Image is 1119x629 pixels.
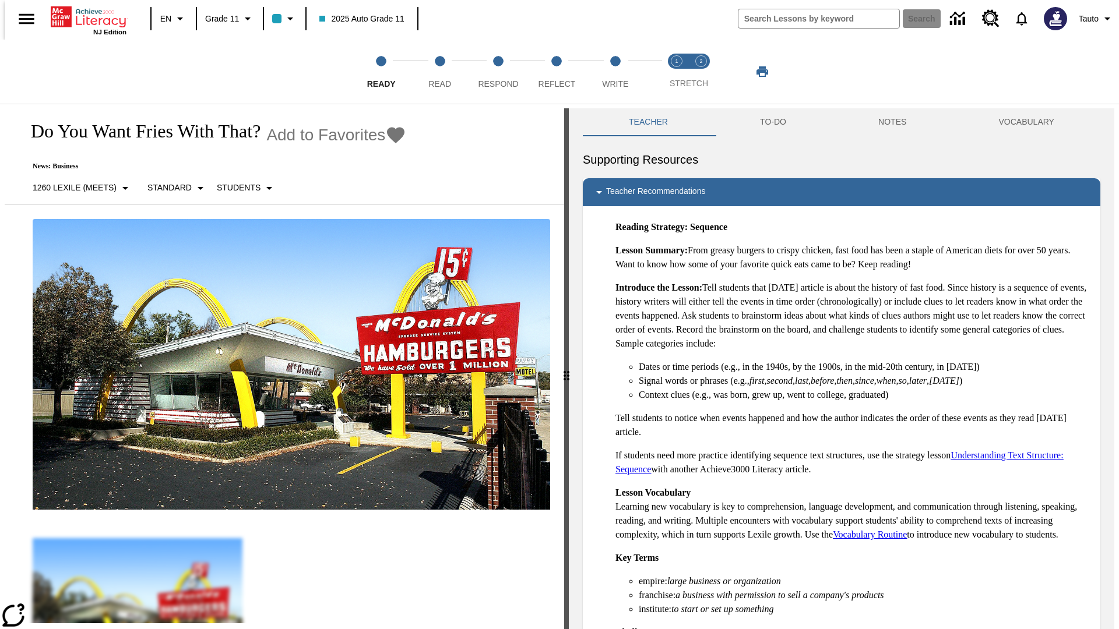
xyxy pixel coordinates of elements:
button: Select Student [212,178,281,199]
button: Print [744,61,781,82]
div: Press Enter or Spacebar and then press right and left arrow keys to move the slider [564,108,569,629]
button: Ready step 1 of 5 [347,40,415,104]
button: VOCABULARY [952,108,1100,136]
input: search field [738,9,899,28]
li: institute: [639,602,1091,616]
button: Select a new avatar [1037,3,1074,34]
p: 1260 Lexile (Meets) [33,182,117,194]
li: franchise: [639,588,1091,602]
a: Understanding Text Structure: Sequence [615,450,1064,474]
button: Stretch Respond step 2 of 2 [684,40,718,104]
button: Reflect step 4 of 5 [523,40,590,104]
em: when [877,376,896,386]
span: Write [602,79,628,89]
button: Stretch Read step 1 of 2 [660,40,694,104]
text: 1 [675,58,678,64]
button: Write step 5 of 5 [582,40,649,104]
div: Home [51,4,126,36]
img: One of the first McDonald's stores, with the iconic red sign and golden arches. [33,219,550,510]
button: Add to Favorites - Do You Want Fries With That? [266,125,406,145]
em: before [811,376,834,386]
span: Grade 11 [205,13,239,25]
span: Ready [367,79,396,89]
strong: Lesson Vocabulary [615,487,691,497]
em: second [767,376,793,386]
button: Open side menu [9,2,44,36]
button: Profile/Settings [1074,8,1119,29]
li: empire: [639,574,1091,588]
div: Teacher Recommendations [583,178,1100,206]
h1: Do You Want Fries With That? [19,121,261,142]
div: activity [569,108,1114,629]
em: then [836,376,853,386]
button: Respond step 3 of 5 [465,40,532,104]
p: News: Business [19,162,406,171]
img: Avatar [1044,7,1067,30]
li: Signal words or phrases (e.g., , , , , , , , , , ) [639,374,1091,388]
em: since [855,376,874,386]
em: last [795,376,808,386]
em: a business with permission to sell a company's products [675,590,884,600]
a: Notifications [1007,3,1037,34]
em: later [909,376,927,386]
p: Tell students that [DATE] article is about the history of fast food. Since history is a sequence ... [615,281,1091,351]
em: so [899,376,907,386]
button: Class color is light blue. Change class color [268,8,302,29]
button: Grade: Grade 11, Select a grade [200,8,259,29]
em: first [749,376,765,386]
h6: Supporting Resources [583,150,1100,169]
strong: Introduce the Lesson: [615,282,702,292]
span: Tauto [1079,13,1099,25]
span: EN [160,13,171,25]
a: Resource Center, Will open in new tab [975,3,1007,34]
a: Data Center [943,3,975,35]
p: Students [217,182,261,194]
strong: Key Terms [615,553,659,563]
p: Standard [147,182,192,194]
p: From greasy burgers to crispy chicken, fast food has been a staple of American diets for over 50 ... [615,243,1091,271]
div: reading [5,108,564,623]
button: NOTES [832,108,952,136]
strong: Sequence [690,222,727,232]
a: Vocabulary Routine [833,529,907,539]
button: TO-DO [714,108,832,136]
strong: Reading Strategy: [615,222,688,232]
button: Scaffolds, Standard [143,178,212,199]
span: Reflect [539,79,576,89]
button: Select Lexile, 1260 Lexile (Meets) [28,178,137,199]
button: Teacher [583,108,714,136]
strong: Lesson Summary: [615,245,688,255]
em: large business or organization [667,576,781,586]
p: Teacher Recommendations [606,185,705,199]
em: to start or set up something [671,604,774,614]
button: Read step 2 of 5 [406,40,473,104]
p: If students need more practice identifying sequence text structures, use the strategy lesson with... [615,448,1091,476]
span: STRETCH [670,79,708,88]
div: Instructional Panel Tabs [583,108,1100,136]
span: Read [428,79,451,89]
span: 2025 Auto Grade 11 [319,13,404,25]
span: Add to Favorites [266,126,385,144]
text: 2 [699,58,702,64]
p: Learning new vocabulary is key to comprehension, language development, and communication through ... [615,486,1091,542]
span: NJ Edition [93,29,126,36]
button: Language: EN, Select a language [155,8,192,29]
li: Dates or time periods (e.g., in the 1940s, by the 1900s, in the mid-20th century, in [DATE]) [639,360,1091,374]
em: [DATE] [929,376,959,386]
li: Context clues (e.g., was born, grew up, went to college, graduated) [639,388,1091,402]
span: Respond [478,79,518,89]
p: Tell students to notice when events happened and how the author indicates the order of these even... [615,411,1091,439]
